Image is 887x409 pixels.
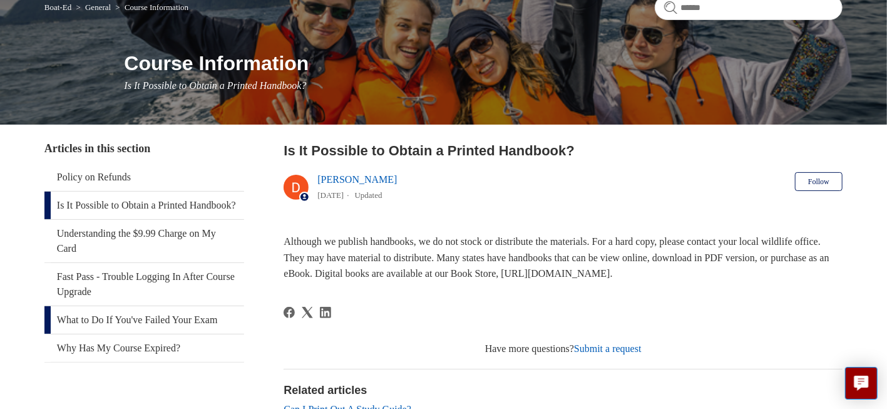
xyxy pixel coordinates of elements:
a: Course Information [125,3,188,12]
span: Articles in this section [44,142,150,155]
button: Live chat [845,367,878,400]
button: Follow Article [795,172,843,191]
li: Boat-Ed [44,3,74,12]
span: Is It Possible to Obtain a Printed Handbook? [124,80,306,91]
a: Fast Pass - Trouble Logging In After Course Upgrade [44,263,244,306]
li: Updated [355,190,382,200]
svg: Share this page on LinkedIn [320,307,331,318]
a: LinkedIn [320,307,331,318]
span: Although we publish handbooks, we do not stock or distribute the materials. For a hard copy, plea... [284,236,829,279]
a: Why Has My Course Expired? [44,334,244,362]
a: Policy on Refunds [44,163,244,191]
a: Understanding the $9.99 Charge on My Card [44,220,244,262]
time: 03/01/2024, 14:23 [317,190,344,200]
a: Submit a request [574,343,642,354]
svg: Share this page on Facebook [284,307,295,318]
a: X Corp [302,307,313,318]
a: What to Do If You've Failed Your Exam [44,306,244,334]
div: Have more questions? [284,341,843,356]
h1: Course Information [124,48,843,78]
li: General [73,3,113,12]
a: [PERSON_NAME] [317,174,397,185]
svg: Share this page on X Corp [302,307,313,318]
h2: Related articles [284,382,843,399]
a: Boat-Ed [44,3,71,12]
li: Course Information [113,3,188,12]
a: Is It Possible to Obtain a Printed Handbook? [44,192,244,219]
h2: Is It Possible to Obtain a Printed Handbook? [284,140,843,161]
a: General [85,3,111,12]
a: Facebook [284,307,295,318]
